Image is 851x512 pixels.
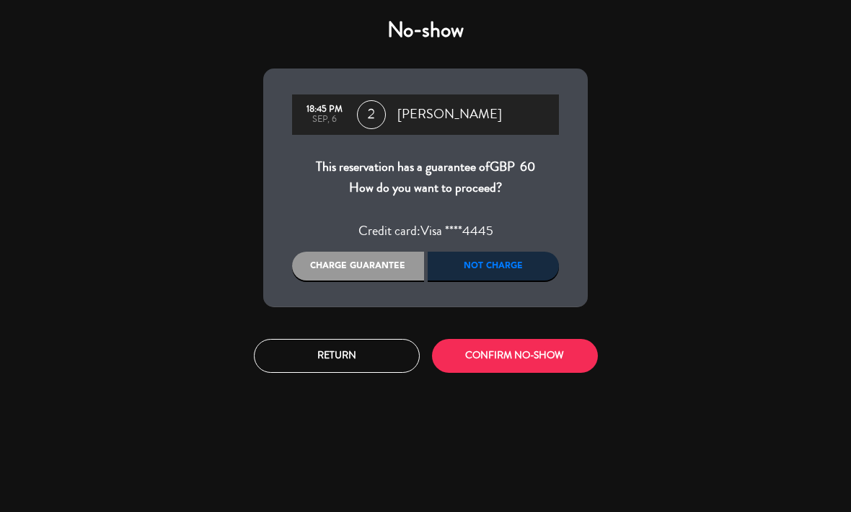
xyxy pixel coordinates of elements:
div: Not charge [428,252,560,281]
div: This reservation has a guarantee of How do you want to proceed? [292,156,559,199]
div: Credit card: [292,221,559,242]
div: 18:45 PM [299,105,350,115]
div: Sep, 6 [299,115,350,125]
span: GBP [490,157,515,176]
div: Charge guarantee [292,252,424,281]
button: CONFIRM NO-SHOW [432,339,598,373]
span: 60 [520,157,535,176]
span: 2 [357,100,386,129]
span: [PERSON_NAME] [397,104,502,125]
h4: No-show [263,17,588,43]
button: Return [254,339,420,373]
